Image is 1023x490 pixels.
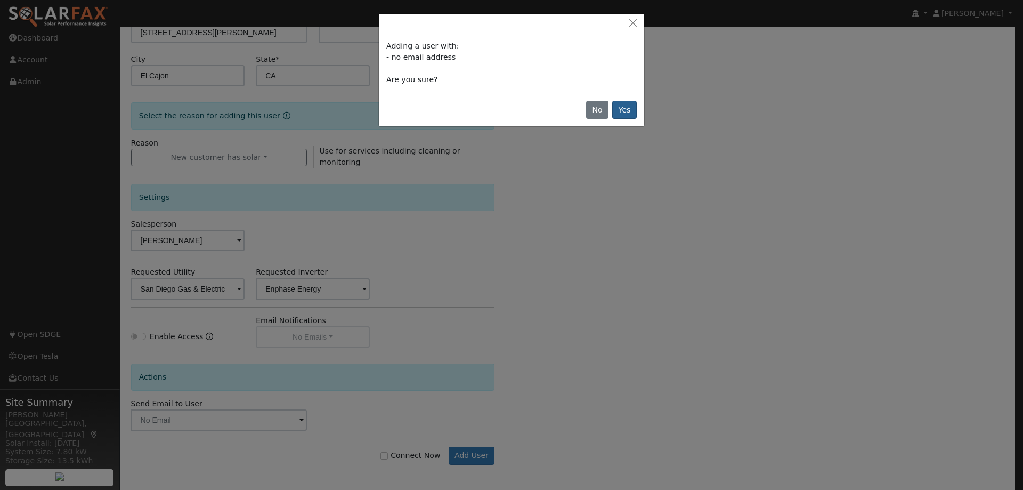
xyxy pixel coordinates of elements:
[386,53,456,61] span: - no email address
[586,101,608,119] button: No
[386,42,459,50] span: Adding a user with:
[612,101,637,119] button: Yes
[386,75,437,84] span: Are you sure?
[626,18,640,29] button: Close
